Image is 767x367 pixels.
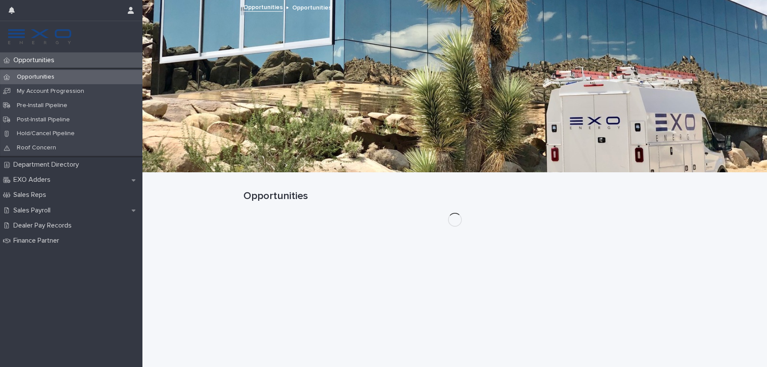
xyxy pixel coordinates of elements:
p: Dealer Pay Records [10,221,79,230]
p: Department Directory [10,161,86,169]
a: Opportunities [243,2,283,12]
h1: Opportunities [243,190,666,202]
p: Hold/Cancel Pipeline [10,130,82,137]
p: Finance Partner [10,237,66,245]
p: Opportunities [10,56,61,64]
p: Roof Concern [10,144,63,152]
p: Post-Install Pipeline [10,116,77,123]
p: Opportunities [292,2,331,12]
p: Sales Payroll [10,206,57,215]
p: EXO Adders [10,176,57,184]
p: Pre-Install Pipeline [10,102,74,109]
img: FKS5r6ZBThi8E5hshIGi [7,28,73,45]
p: Sales Reps [10,191,53,199]
p: My Account Progression [10,88,91,95]
p: Opportunities [10,73,61,81]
